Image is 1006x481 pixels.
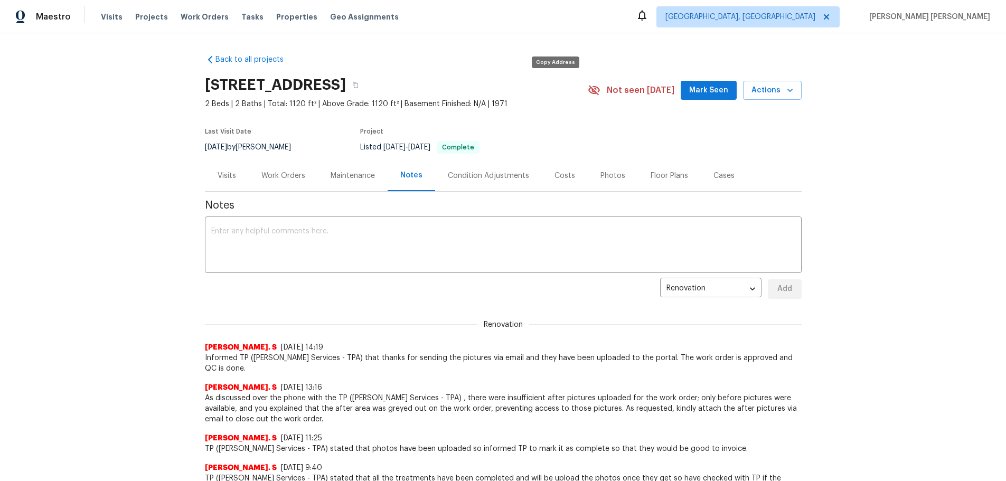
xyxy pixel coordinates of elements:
[383,144,406,151] span: [DATE]
[865,12,990,22] span: [PERSON_NAME] [PERSON_NAME]
[281,435,322,442] span: [DATE] 11:25
[205,463,277,473] span: [PERSON_NAME]. S
[331,171,375,181] div: Maintenance
[205,444,802,454] span: TP ([PERSON_NAME] Services - TPA) stated that photos have been uploaded so informed TP to mark it...
[600,171,625,181] div: Photos
[205,80,346,90] h2: [STREET_ADDRESS]
[205,433,277,444] span: [PERSON_NAME]. S
[205,144,227,151] span: [DATE]
[241,13,264,21] span: Tasks
[651,171,688,181] div: Floor Plans
[101,12,123,22] span: Visits
[205,353,802,374] span: Informed TP ([PERSON_NAME] Services - TPA) that thanks for sending the pictures via email and the...
[36,12,71,22] span: Maestro
[205,54,306,65] a: Back to all projects
[205,382,277,393] span: [PERSON_NAME]. S
[218,171,236,181] div: Visits
[665,12,815,22] span: [GEOGRAPHIC_DATA], [GEOGRAPHIC_DATA]
[205,128,251,135] span: Last Visit Date
[448,171,529,181] div: Condition Adjustments
[281,344,323,351] span: [DATE] 14:19
[205,342,277,353] span: [PERSON_NAME]. S
[360,128,383,135] span: Project
[281,464,322,471] span: [DATE] 9:40
[743,81,802,100] button: Actions
[135,12,168,22] span: Projects
[477,319,529,330] span: Renovation
[400,170,422,181] div: Notes
[554,171,575,181] div: Costs
[261,171,305,181] div: Work Orders
[660,276,761,302] div: Renovation
[205,141,304,154] div: by [PERSON_NAME]
[205,393,802,425] span: As discussed over the phone with the TP ([PERSON_NAME] Services - TPA) , there were insufficient ...
[438,144,478,150] span: Complete
[607,85,674,96] span: Not seen [DATE]
[689,84,728,97] span: Mark Seen
[330,12,399,22] span: Geo Assignments
[205,99,588,109] span: 2 Beds | 2 Baths | Total: 1120 ft² | Above Grade: 1120 ft² | Basement Finished: N/A | 1971
[681,81,737,100] button: Mark Seen
[751,84,793,97] span: Actions
[276,12,317,22] span: Properties
[713,171,735,181] div: Cases
[181,12,229,22] span: Work Orders
[360,144,480,151] span: Listed
[281,384,322,391] span: [DATE] 13:16
[383,144,430,151] span: -
[205,200,802,211] span: Notes
[408,144,430,151] span: [DATE]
